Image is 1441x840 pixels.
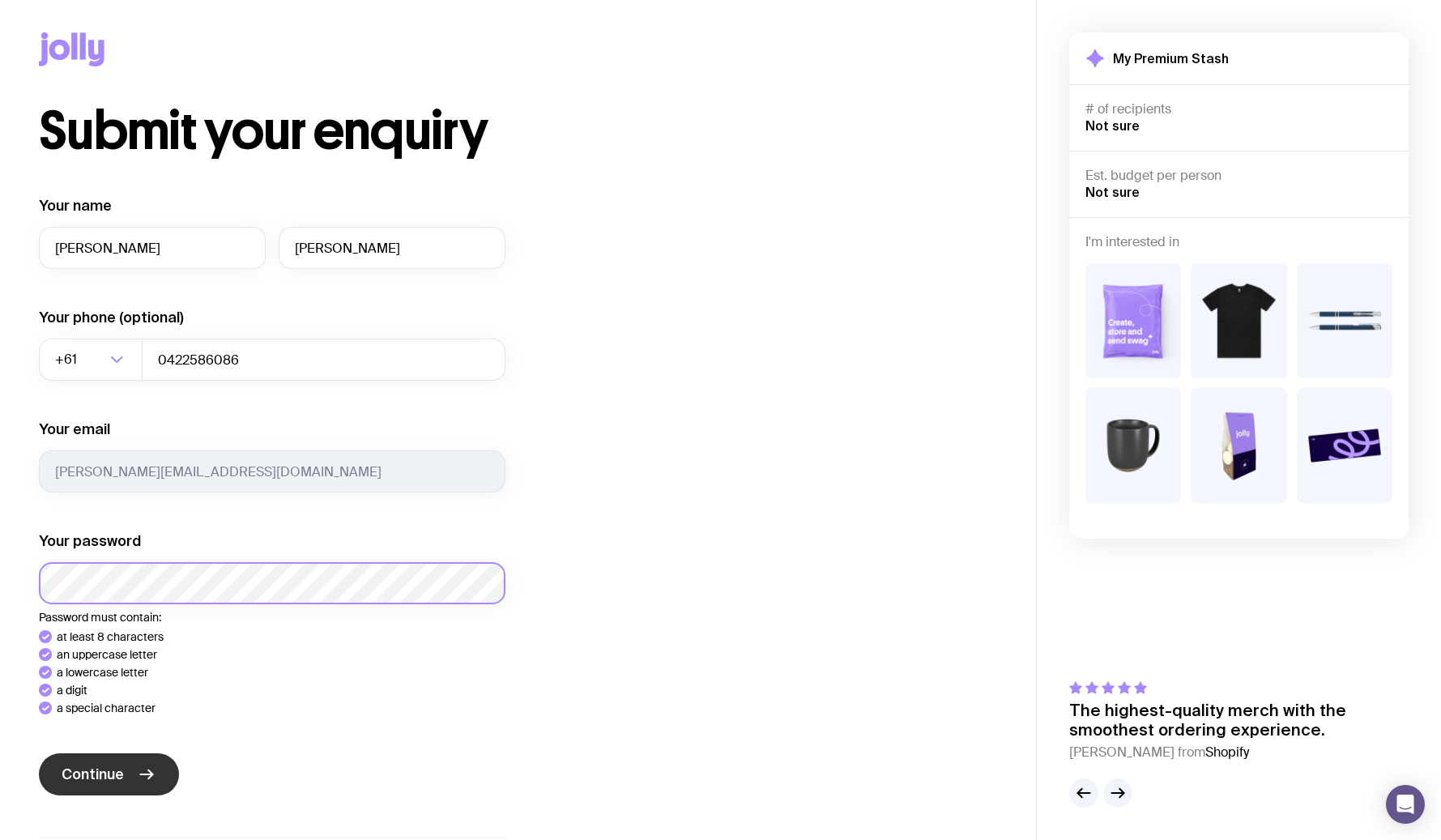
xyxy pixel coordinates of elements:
span: Not sure [1085,185,1140,199]
input: Search for option [80,339,105,381]
h4: # of recipients [1085,101,1392,117]
div: Open Intercom Messenger [1386,785,1425,824]
input: Last name [279,227,505,269]
span: +61 [55,339,80,381]
h4: Est. budget per person [1085,168,1392,184]
input: First name [39,227,266,269]
p: Password must contain: [39,611,505,624]
p: an uppercase letter [57,648,157,661]
label: Your email [39,420,110,439]
div: Search for option [39,339,143,381]
label: Your name [39,196,112,215]
label: Your phone (optional) [39,308,184,327]
h2: My Premium Stash [1113,50,1229,66]
input: 0400123456 [142,339,505,381]
p: The highest-quality merch with the smoothest ordering experience. [1069,701,1409,740]
h4: I'm interested in [1085,234,1392,250]
span: Not sure [1085,118,1140,133]
p: a special character [57,701,156,714]
h1: Submit your enquiry [39,105,583,157]
p: at least 8 characters [57,630,164,643]
p: a digit [57,684,87,697]
label: Your password [39,531,141,551]
button: Continue [39,753,179,795]
input: you@email.com [39,450,505,492]
span: Continue [62,765,124,784]
span: Shopify [1205,744,1249,761]
p: a lowercase letter [57,666,148,679]
cite: [PERSON_NAME] from [1069,743,1409,762]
